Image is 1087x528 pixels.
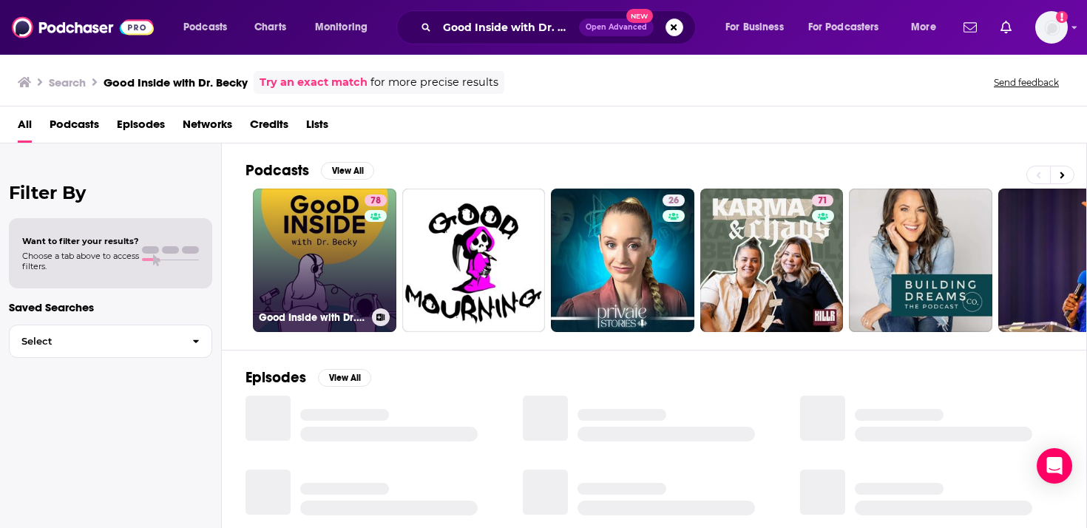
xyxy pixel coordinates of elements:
a: 26 [551,189,694,332]
a: Credits [250,112,288,143]
a: 71 [812,194,833,206]
span: Charts [254,17,286,38]
a: 78 [365,194,387,206]
a: Lists [306,112,328,143]
div: Open Intercom Messenger [1037,448,1072,484]
span: 71 [818,194,827,209]
span: Choose a tab above to access filters. [22,251,139,271]
button: View All [321,162,374,180]
button: Show profile menu [1035,11,1068,44]
button: open menu [305,16,387,39]
button: Open AdvancedNew [579,18,654,36]
button: View All [318,369,371,387]
a: Charts [245,16,295,39]
a: Networks [183,112,232,143]
a: Show notifications dropdown [958,15,983,40]
div: Search podcasts, credits, & more... [410,10,710,44]
span: New [626,9,653,23]
span: Want to filter your results? [22,236,139,246]
span: Podcasts [183,17,227,38]
a: Episodes [117,112,165,143]
a: Try an exact match [260,74,368,91]
p: Saved Searches [9,300,212,314]
a: Podcasts [50,112,99,143]
span: For Podcasters [808,17,879,38]
button: open menu [799,16,901,39]
a: Show notifications dropdown [995,15,1017,40]
input: Search podcasts, credits, & more... [437,16,579,39]
h2: Podcasts [245,161,309,180]
a: 78Good Inside with Dr. Becky [253,189,396,332]
button: open menu [715,16,802,39]
h3: Good Inside with Dr. Becky [259,311,366,324]
button: open menu [173,16,246,39]
span: 78 [370,194,381,209]
span: Select [10,336,180,346]
button: Send feedback [989,76,1063,89]
span: More [911,17,936,38]
span: Monitoring [315,17,368,38]
span: 26 [668,194,679,209]
span: for more precise results [370,74,498,91]
a: All [18,112,32,143]
h2: Filter By [9,182,212,203]
h3: Search [49,75,86,89]
span: Logged in as autumncomm [1035,11,1068,44]
span: For Business [725,17,784,38]
img: User Profile [1035,11,1068,44]
a: EpisodesView All [245,368,371,387]
span: Open Advanced [586,24,647,31]
a: 71 [700,189,844,332]
h2: Episodes [245,368,306,387]
svg: Add a profile image [1056,11,1068,23]
button: Select [9,325,212,358]
img: Podchaser - Follow, Share and Rate Podcasts [12,13,154,41]
h3: Good Inside with Dr. Becky [104,75,248,89]
a: 26 [663,194,685,206]
button: open menu [901,16,955,39]
a: PodcastsView All [245,161,374,180]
